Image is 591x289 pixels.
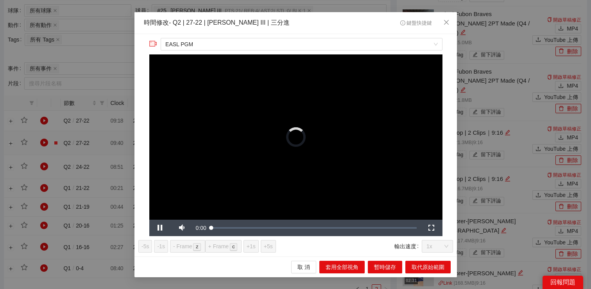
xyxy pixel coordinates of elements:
span: EASL PGM [165,38,437,50]
span: 取代原始範圍 [412,262,444,271]
span: video-camera [149,40,157,47]
button: +5s [260,240,276,252]
span: info-circle [400,20,405,25]
button: Close [436,12,457,33]
div: Video Player [149,54,442,220]
div: 回報問題 [543,276,583,289]
span: close [443,19,450,25]
div: 時間修改 - Q2 | 27-22 | [PERSON_NAME] III | 三分進 [144,18,290,27]
span: 暫時儲存 [374,262,396,271]
button: 取代原始範圍 [405,260,451,273]
button: 套用全部視角 [319,260,365,273]
button: -1s [154,240,168,252]
button: Mute [171,219,193,236]
button: 暫時儲存 [368,260,402,273]
button: Pause [149,219,171,236]
span: 1x [426,240,448,252]
button: 取 消 [291,260,316,273]
div: Progress Bar [211,227,416,228]
span: 套用全部視角 [326,262,358,271]
button: +1s [243,240,258,252]
button: -5s [138,240,152,252]
span: 0:00 [195,224,206,231]
button: + Framec [205,240,241,252]
button: - Framez [170,240,205,252]
span: 取 消 [297,262,310,271]
label: 輸出速度 [394,240,422,252]
button: Fullscreen [420,219,442,236]
span: 鍵盤快捷鍵 [400,20,432,26]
